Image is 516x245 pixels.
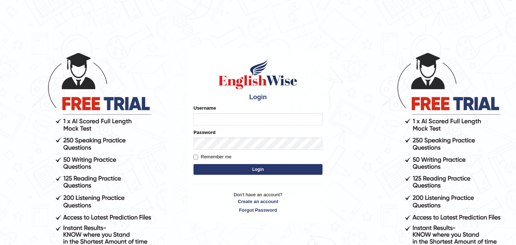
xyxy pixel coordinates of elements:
a: Forgot Password [193,207,322,213]
img: Logo of English Wise sign in for intelligent practice with AI [217,58,299,90]
input: Remember me [193,155,198,159]
label: Username [193,105,216,111]
a: Create an account [193,198,322,205]
p: Don't have an account? [193,191,322,213]
label: Password [193,129,215,136]
button: Login [193,164,322,175]
label: Remember me [193,153,231,160]
h4: Login [193,94,322,101]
